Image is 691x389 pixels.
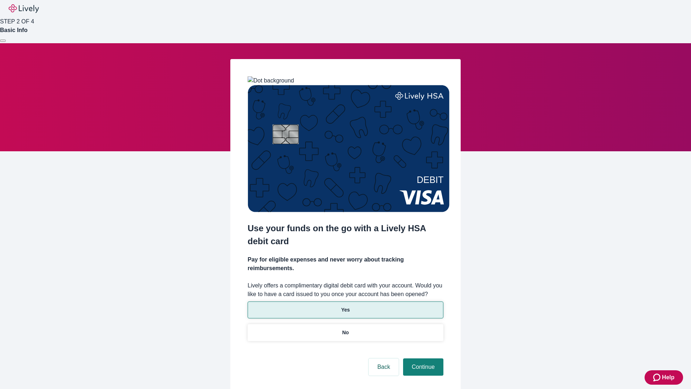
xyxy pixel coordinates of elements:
[662,373,674,382] span: Help
[653,373,662,382] svg: Zendesk support icon
[341,306,350,314] p: Yes
[248,301,443,318] button: Yes
[369,358,399,376] button: Back
[403,358,443,376] button: Continue
[248,281,443,299] label: Lively offers a complimentary digital debit card with your account. Would you like to have a card...
[248,76,294,85] img: Dot background
[248,85,450,212] img: Debit card
[645,370,683,385] button: Zendesk support iconHelp
[248,255,443,273] h4: Pay for eligible expenses and never worry about tracking reimbursements.
[342,329,349,336] p: No
[248,324,443,341] button: No
[248,222,443,248] h2: Use your funds on the go with a Lively HSA debit card
[9,4,39,13] img: Lively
